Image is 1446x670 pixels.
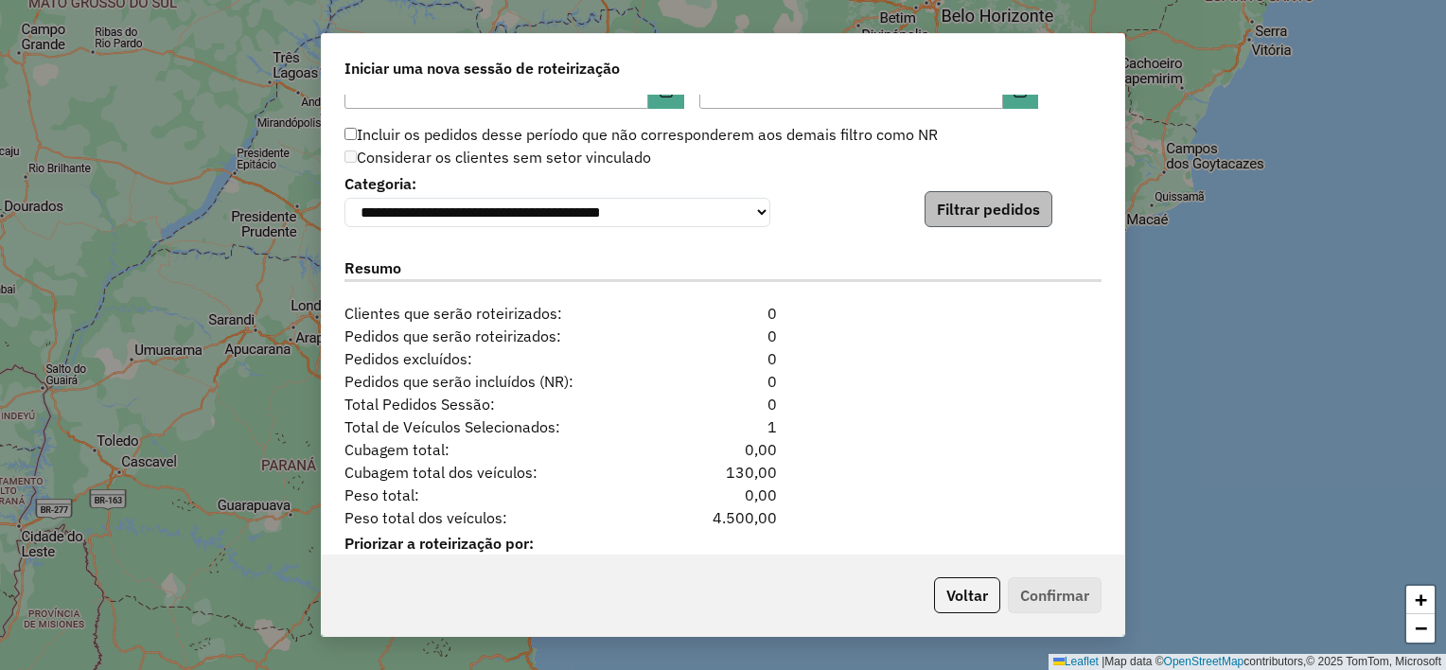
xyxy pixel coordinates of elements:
a: OpenStreetMap [1164,655,1244,668]
span: Total Pedidos Sessão: [333,393,658,415]
label: Priorizar a roteirização por: [344,532,1102,555]
span: − [1415,616,1427,640]
button: Filtrar pedidos [925,191,1052,227]
span: Cubagem total: [333,438,658,461]
div: 0,00 [658,484,787,506]
div: 4.500,00 [658,506,787,529]
span: Clientes que serão roteirizados: [333,302,658,325]
a: Zoom out [1406,614,1435,643]
label: Categoria: [344,172,770,195]
div: 0 [658,347,787,370]
span: Peso total: [333,484,658,506]
div: 130,00 [658,461,787,484]
input: Incluir os pedidos desse período que não corresponderem aos demais filtro como NR [344,128,357,140]
span: Peso total dos veículos: [333,506,658,529]
span: Pedidos que serão roteirizados: [333,325,658,347]
a: Zoom in [1406,586,1435,614]
span: Cubagem total dos veículos: [333,461,658,484]
label: Incluir os pedidos desse período que não corresponderem aos demais filtro como NR [344,123,938,146]
span: + [1415,588,1427,611]
div: 0 [658,302,787,325]
input: Considerar os clientes sem setor vinculado [344,150,357,163]
div: 0 [658,393,787,415]
div: Map data © contributors,© 2025 TomTom, Microsoft [1049,654,1446,670]
div: 0 [658,370,787,393]
a: Leaflet [1053,655,1099,668]
button: Voltar [934,577,1000,613]
span: Pedidos que serão incluídos (NR): [333,370,658,393]
span: Iniciar uma nova sessão de roteirização [344,57,620,79]
span: Pedidos excluídos: [333,347,658,370]
span: Total de Veículos Selecionados: [333,415,658,438]
label: Resumo [344,256,1102,282]
span: | [1102,655,1104,668]
div: 0 [658,325,787,347]
div: 0,00 [658,438,787,461]
label: Considerar os clientes sem setor vinculado [344,146,651,168]
div: 1 [658,415,787,438]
